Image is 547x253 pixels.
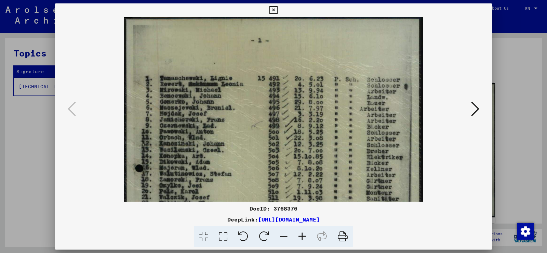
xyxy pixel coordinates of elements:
[55,204,492,213] div: DocID: 3768376
[517,223,534,240] img: Change consent
[258,216,320,223] a: [URL][DOMAIN_NAME]
[55,215,492,224] div: DeepLink:
[517,223,533,239] div: Change consent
